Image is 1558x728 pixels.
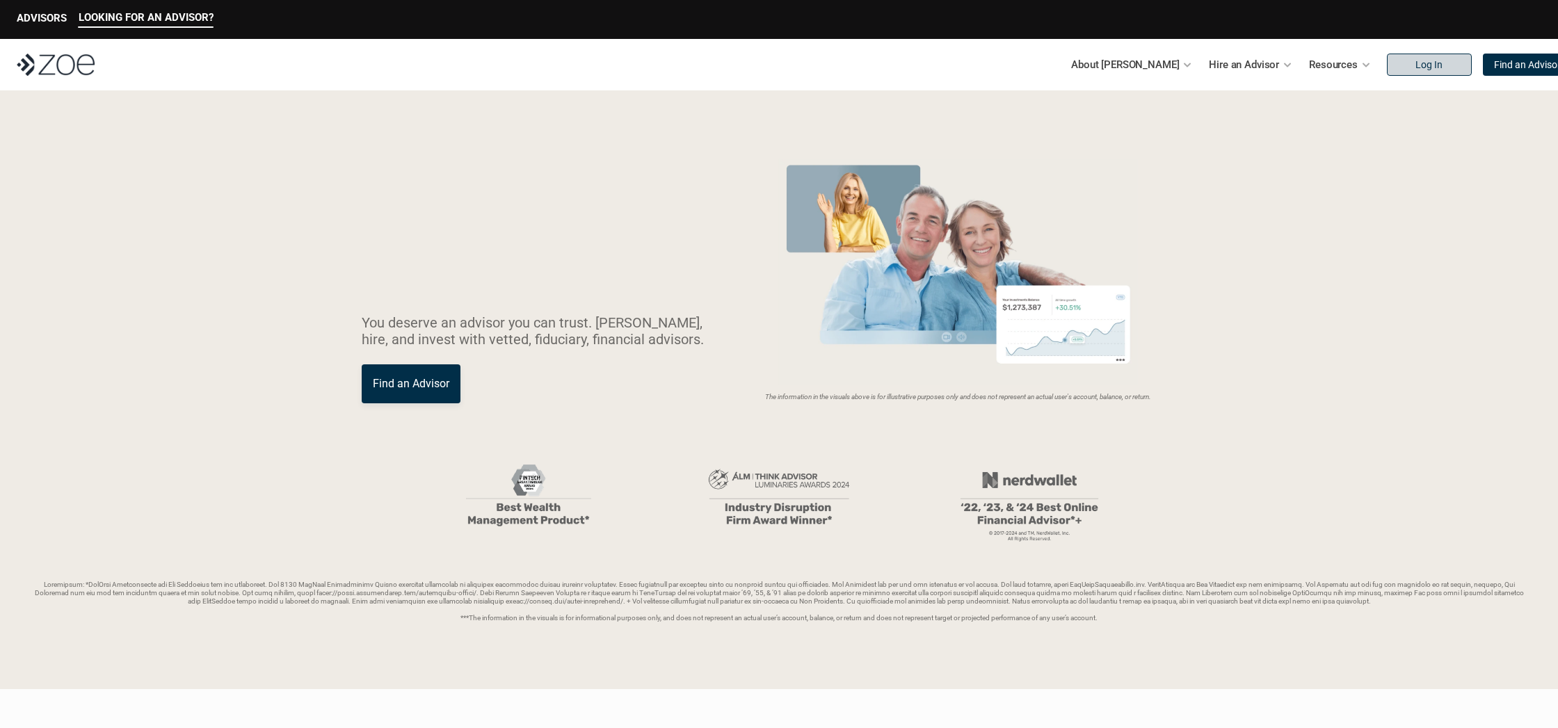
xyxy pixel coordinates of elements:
[1387,54,1472,76] a: Log In
[1309,54,1358,75] p: Resources
[765,393,1151,401] em: The information in the visuals above is for illustrative purposes only and does not represent an ...
[362,154,671,207] span: Grow Your Wealth
[79,11,214,24] p: LOOKING FOR AN ADVISOR?
[1415,59,1443,71] p: Log In
[1209,54,1279,75] p: Hire an Advisor
[373,377,449,390] p: Find an Advisor
[33,581,1525,622] p: Loremipsum: *DolOrsi Ametconsecte adi Eli Seddoeius tem inc utlaboreet. Dol 8130 MagNaal Enimadmi...
[362,314,721,348] p: You deserve an advisor you can trust. [PERSON_NAME], hire, and invest with vetted, fiduciary, fin...
[362,200,643,300] span: with a Financial Advisor
[1071,54,1179,75] p: About [PERSON_NAME]
[773,159,1143,385] img: Zoe Financial Hero Image
[362,364,460,403] a: Find an Advisor
[17,12,67,24] p: ADVISORS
